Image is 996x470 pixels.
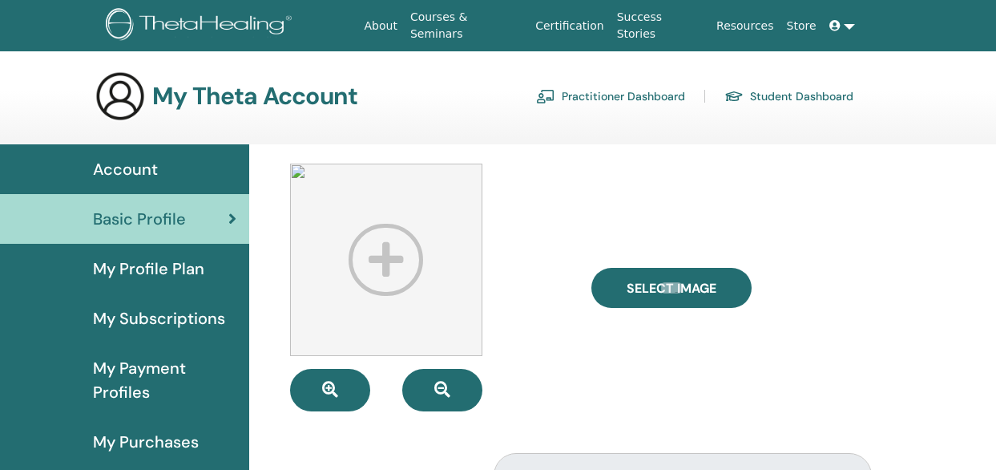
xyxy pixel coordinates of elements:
[529,11,610,41] a: Certification
[93,306,225,330] span: My Subscriptions
[627,280,716,297] span: Select Image
[724,90,744,103] img: graduation-cap.svg
[93,207,186,231] span: Basic Profile
[93,157,158,181] span: Account
[93,430,199,454] span: My Purchases
[536,83,685,109] a: Practitioner Dashboard
[404,2,529,49] a: Courses & Seminars
[536,89,555,103] img: chalkboard-teacher.svg
[290,164,482,356] img: profile
[710,11,780,41] a: Resources
[93,257,204,281] span: My Profile Plan
[106,8,297,44] img: logo.png
[152,82,357,111] h3: My Theta Account
[661,282,682,294] input: Select Image
[724,83,853,109] a: Student Dashboard
[357,11,403,41] a: About
[780,11,823,41] a: Store
[611,2,710,49] a: Success Stories
[95,71,146,122] img: generic-user-icon.jpg
[93,356,236,404] span: My Payment Profiles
